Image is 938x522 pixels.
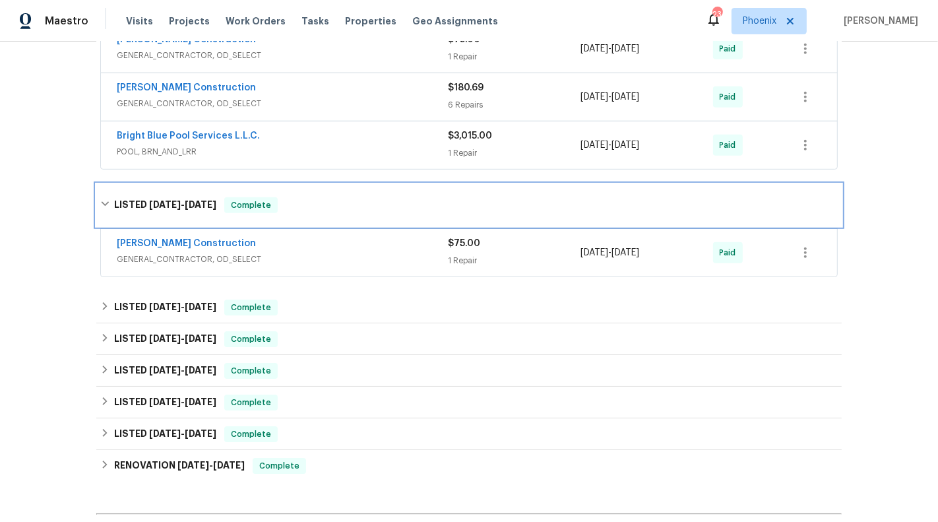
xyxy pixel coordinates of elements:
span: [DATE] [580,248,608,257]
span: - [149,366,216,375]
span: Complete [226,333,276,346]
span: - [149,397,216,407]
h6: LISTED [114,300,216,315]
span: [DATE] [149,366,181,375]
span: GENERAL_CONTRACTOR, OD_SELECT [117,49,448,62]
span: GENERAL_CONTRACTOR, OD_SELECT [117,253,448,266]
span: [DATE] [185,397,216,407]
span: [DATE] [149,302,181,311]
div: 1 Repair [448,254,580,267]
div: LISTED [DATE]-[DATE]Complete [96,418,842,450]
span: [DATE] [185,200,216,209]
span: [DATE] [580,44,608,53]
span: POOL, BRN_AND_LRR [117,145,448,158]
span: Maestro [45,15,88,28]
span: - [580,246,639,259]
span: [DATE] [611,141,639,150]
span: Complete [226,364,276,377]
span: $3,015.00 [448,131,492,141]
span: - [149,302,216,311]
div: LISTED [DATE]-[DATE]Complete [96,387,842,418]
h6: LISTED [114,426,216,442]
span: [DATE] [177,461,209,470]
span: Paid [720,246,741,259]
span: [DATE] [580,92,608,102]
span: [DATE] [149,334,181,343]
span: [DATE] [213,461,245,470]
span: Complete [226,396,276,409]
span: Projects [169,15,210,28]
span: - [149,429,216,438]
span: [PERSON_NAME] [838,15,918,28]
span: Visits [126,15,153,28]
h6: LISTED [114,363,216,379]
div: 23 [712,8,722,21]
span: [DATE] [149,397,181,407]
h6: RENOVATION [114,458,245,474]
span: [DATE] [611,44,639,53]
span: [DATE] [185,334,216,343]
span: - [149,200,216,209]
div: 1 Repair [448,147,580,160]
div: LISTED [DATE]-[DATE]Complete [96,292,842,323]
span: [DATE] [149,200,181,209]
h6: LISTED [114,197,216,213]
span: Paid [720,90,741,104]
span: $180.69 [448,83,484,92]
span: Complete [254,459,305,473]
span: Geo Assignments [412,15,498,28]
a: Bright Blue Pool Services L.L.C. [117,131,260,141]
span: - [580,42,639,55]
span: Complete [226,428,276,441]
span: [DATE] [149,429,181,438]
div: 1 Repair [448,50,580,63]
span: Work Orders [226,15,286,28]
span: [DATE] [185,429,216,438]
span: - [580,90,639,104]
span: Paid [720,139,741,152]
h6: LISTED [114,331,216,347]
span: Properties [345,15,396,28]
span: Tasks [301,16,329,26]
span: Phoenix [743,15,776,28]
div: RENOVATION [DATE]-[DATE]Complete [96,450,842,482]
div: LISTED [DATE]-[DATE]Complete [96,323,842,355]
span: - [149,334,216,343]
span: - [177,461,245,470]
span: Complete [226,301,276,314]
span: [DATE] [611,248,639,257]
div: LISTED [DATE]-[DATE]Complete [96,355,842,387]
a: [PERSON_NAME] Construction [117,83,256,92]
span: - [580,139,639,152]
span: [DATE] [611,92,639,102]
div: 6 Repairs [448,98,580,112]
span: [DATE] [185,302,216,311]
span: [DATE] [580,141,608,150]
a: [PERSON_NAME] Construction [117,239,256,248]
span: Complete [226,199,276,212]
div: LISTED [DATE]-[DATE]Complete [96,184,842,226]
h6: LISTED [114,395,216,410]
span: Paid [720,42,741,55]
span: [DATE] [185,366,216,375]
span: GENERAL_CONTRACTOR, OD_SELECT [117,97,448,110]
span: $75.00 [448,239,480,248]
